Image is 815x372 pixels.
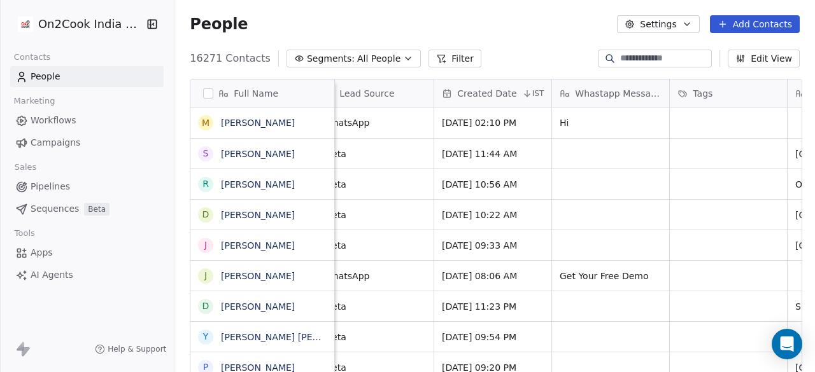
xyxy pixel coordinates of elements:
[442,270,544,282] span: [DATE] 08:06 AM
[204,269,207,282] div: J
[307,52,355,65] span: Segments:
[15,13,138,35] button: On2Cook India Pvt. Ltd.
[442,178,544,191] span: [DATE] 10:56 AM
[95,344,166,354] a: Help & Support
[10,265,164,286] a: AI Agents
[38,16,143,32] span: On2Cook India Pvt. Ltd.
[670,79,787,107] div: Tags
[316,79,434,107] div: Lead Source
[10,132,164,153] a: Campaigns
[434,79,551,107] div: Created DateIST
[190,79,334,107] div: Full Name
[324,209,426,221] span: Meta
[728,50,800,67] button: Edit View
[221,118,295,128] a: [PERSON_NAME]
[617,15,699,33] button: Settings
[429,50,481,67] button: Filter
[442,300,544,313] span: [DATE] 11:23 PM
[31,268,73,282] span: AI Agents
[202,208,209,221] div: D
[202,116,209,130] div: M
[31,136,80,149] span: Campaigns
[221,301,295,312] a: [PERSON_NAME]
[10,198,164,219] a: SequencesBeta
[31,70,60,83] span: People
[31,180,70,193] span: Pipelines
[203,147,209,160] div: S
[710,15,800,33] button: Add Contacts
[31,202,79,216] span: Sequences
[9,224,40,243] span: Tools
[10,110,164,131] a: Workflows
[108,344,166,354] span: Help & Support
[442,209,544,221] span: [DATE] 10:22 AM
[203,330,209,343] div: Y
[532,88,544,99] span: IST
[339,87,394,100] span: Lead Source
[10,176,164,197] a: Pipelines
[693,87,712,100] span: Tags
[357,52,400,65] span: All People
[204,238,207,252] div: J
[9,158,42,177] span: Sales
[84,203,110,216] span: Beta
[221,271,295,281] a: [PERSON_NAME]
[234,87,278,100] span: Full Name
[324,148,426,160] span: Meta
[457,87,516,100] span: Created Date
[772,329,802,359] div: Open Intercom Messenger
[10,66,164,87] a: People
[221,210,295,220] a: [PERSON_NAME]
[324,300,426,313] span: Meta
[552,79,669,107] div: Whastapp Message
[202,300,209,313] div: D
[324,270,426,282] span: WhatsApp
[31,114,76,127] span: Workflows
[190,15,248,34] span: People
[324,239,426,252] span: Meta
[575,87,662,100] span: Whastapp Message
[221,149,295,159] a: [PERSON_NAME]
[221,240,295,251] a: [PERSON_NAME]
[18,17,33,32] img: on2cook%20logo-04%20copy.jpg
[31,246,53,259] span: Apps
[324,116,426,129] span: WhatsApp
[560,116,662,129] span: Hi
[324,178,426,191] span: Meta
[221,179,295,189] a: [PERSON_NAME]
[442,331,544,343] span: [DATE] 09:54 PM
[8,48,56,67] span: Contacts
[324,331,426,343] span: Meta
[442,148,544,160] span: [DATE] 11:44 AM
[560,270,662,282] span: Get Your Free Demo
[202,177,209,191] div: R
[442,239,544,252] span: [DATE] 09:33 AM
[442,116,544,129] span: [DATE] 02:10 PM
[190,51,271,66] span: 16271 Contacts
[8,92,60,111] span: Marketing
[221,332,372,342] a: [PERSON_NAME] [PERSON_NAME]
[10,242,164,263] a: Apps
